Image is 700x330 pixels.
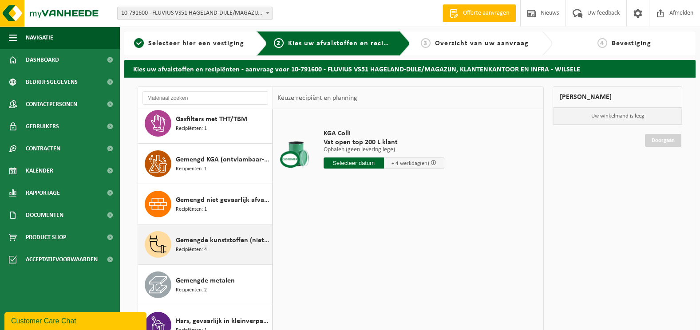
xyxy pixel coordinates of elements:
[176,125,207,133] span: Recipiënten: 1
[324,138,444,147] span: Vat open top 200 L klant
[134,38,144,48] span: 1
[176,275,235,286] span: Gemengde metalen
[26,71,78,93] span: Bedrijfsgegevens
[129,38,249,49] a: 1Selecteer hier een vestiging
[142,91,268,105] input: Materiaal zoeken
[176,246,207,254] span: Recipiënten: 4
[324,129,444,138] span: KGA Colli
[443,4,516,22] a: Offerte aanvragen
[645,134,681,147] a: Doorgaan
[176,235,270,246] span: Gemengde kunststoffen (niet-recycleerbaar), exclusief PVC
[435,40,529,47] span: Overzicht van uw aanvraag
[138,103,273,144] button: Gasfilters met THT/TBM Recipiënten: 1
[176,154,270,165] span: Gemengd KGA (ontvlambaar-corrosief)
[138,144,273,184] button: Gemengd KGA (ontvlambaar-corrosief) Recipiënten: 1
[26,160,53,182] span: Kalender
[176,205,207,214] span: Recipiënten: 1
[26,182,60,204] span: Rapportage
[273,87,362,109] div: Keuze recipiënt en planning
[176,316,270,326] span: Hars, gevaarlijk in kleinverpakking
[26,93,77,115] span: Contactpersonen
[392,161,429,166] span: + 4 werkdag(en)
[117,7,273,20] span: 10-791600 - FLUVIUS VS51 HAGELAND-DIJLE/MAGAZIJN, KLANTENKANTOOR EN INFRA - WILSELE
[138,224,273,265] button: Gemengde kunststoffen (niet-recycleerbaar), exclusief PVC Recipiënten: 4
[597,38,607,48] span: 4
[26,49,59,71] span: Dashboard
[26,27,53,49] span: Navigatie
[176,114,247,125] span: Gasfilters met THT/TBM
[26,248,98,271] span: Acceptatievoorwaarden
[26,204,63,226] span: Documenten
[461,9,511,18] span: Offerte aanvragen
[26,226,66,248] span: Product Shop
[274,38,284,48] span: 2
[118,7,272,20] span: 10-791600 - FLUVIUS VS51 HAGELAND-DIJLE/MAGAZIJN, KLANTENKANTOOR EN INFRA - WILSELE
[138,184,273,224] button: Gemengd niet gevaarlijk afval - niet ADR Recipiënten: 1
[324,157,384,169] input: Selecteer datum
[176,165,207,173] span: Recipiënten: 1
[148,40,244,47] span: Selecteer hier een vestiging
[553,86,682,108] div: [PERSON_NAME]
[421,38,431,48] span: 3
[612,40,651,47] span: Bevestiging
[124,60,696,77] h2: Kies uw afvalstoffen en recipiënten - aanvraag voor 10-791600 - FLUVIUS VS51 HAGELAND-DIJLE/MAGAZ...
[26,137,60,160] span: Contracten
[288,40,410,47] span: Kies uw afvalstoffen en recipiënten
[26,115,59,137] span: Gebruikers
[138,265,273,305] button: Gemengde metalen Recipiënten: 2
[176,286,207,295] span: Recipiënten: 2
[4,310,148,330] iframe: chat widget
[176,195,270,205] span: Gemengd niet gevaarlijk afval - niet ADR
[553,108,682,125] p: Uw winkelmand is leeg
[324,147,444,153] p: Ophalen (geen levering lege)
